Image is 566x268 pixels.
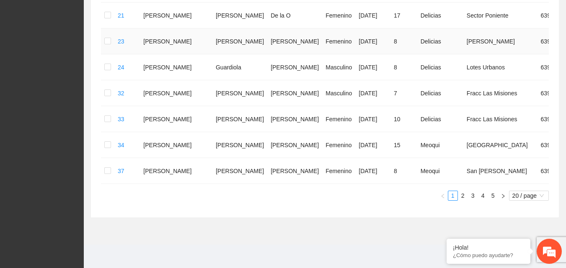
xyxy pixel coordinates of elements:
textarea: Escriba su mensaje y pulse “Intro” [4,179,160,208]
td: 10 [390,106,417,132]
td: [PERSON_NAME] [212,28,267,54]
td: Sector Poniente [463,3,538,28]
span: 20 / page [512,191,545,200]
td: Femenino [322,106,355,132]
a: 21 [118,12,124,19]
td: [PERSON_NAME] [212,158,267,184]
td: [PERSON_NAME] [140,80,212,106]
td: Femenino [322,28,355,54]
li: Next Page [498,191,508,201]
td: [PERSON_NAME] [267,54,322,80]
td: [DATE] [355,106,390,132]
div: Page Size [509,191,549,201]
div: Minimizar ventana de chat en vivo [137,4,158,24]
td: [PERSON_NAME] [267,106,322,132]
td: Femenino [322,158,355,184]
td: 17 [390,3,417,28]
td: [PERSON_NAME] [212,80,267,106]
a: 23 [118,38,124,45]
td: Fracc Las Misiones [463,80,538,106]
td: Meoqui [417,158,463,184]
td: Delicias [417,106,463,132]
td: Delicias [417,80,463,106]
li: 5 [488,191,498,201]
li: Previous Page [438,191,448,201]
td: [DATE] [355,28,390,54]
td: [PERSON_NAME] [267,158,322,184]
a: 4 [478,191,488,200]
td: [PERSON_NAME] [212,3,267,28]
td: [PERSON_NAME] [267,132,322,158]
td: [PERSON_NAME] [463,28,538,54]
td: [PERSON_NAME] [212,106,267,132]
li: 2 [458,191,468,201]
td: Masculino [322,54,355,80]
td: Masculino [322,80,355,106]
a: 32 [118,90,124,97]
td: [PERSON_NAME] [267,80,322,106]
td: Delicias [417,3,463,28]
div: Chatee con nosotros ahora [44,43,141,54]
a: 24 [118,64,124,71]
td: [PERSON_NAME] [140,28,212,54]
td: Delicias [417,54,463,80]
td: Femenino [322,3,355,28]
td: [PERSON_NAME] [140,106,212,132]
span: right [501,194,506,199]
td: 15 [390,132,417,158]
a: 5 [488,191,498,200]
li: 4 [478,191,488,201]
td: De la O [267,3,322,28]
td: 7 [390,80,417,106]
td: [DATE] [355,132,390,158]
td: 8 [390,158,417,184]
td: 8 [390,54,417,80]
td: [DATE] [355,80,390,106]
p: ¿Cómo puedo ayudarte? [453,252,524,258]
div: ¡Hola! [453,244,524,251]
td: [DATE] [355,3,390,28]
li: 1 [448,191,458,201]
td: San [PERSON_NAME] [463,158,538,184]
td: [PERSON_NAME] [212,132,267,158]
td: Guardiola [212,54,267,80]
td: 8 [390,28,417,54]
a: 33 [118,116,124,123]
td: Femenino [322,132,355,158]
li: 3 [468,191,478,201]
td: [DATE] [355,158,390,184]
td: [PERSON_NAME] [267,28,322,54]
a: 1 [448,191,457,200]
a: 2 [458,191,468,200]
td: [PERSON_NAME] [140,3,212,28]
td: Lotes Urbanos [463,54,538,80]
a: 3 [468,191,478,200]
td: [PERSON_NAME] [140,158,212,184]
td: Fracc Las Misiones [463,106,538,132]
td: [PERSON_NAME] [140,132,212,158]
td: [DATE] [355,54,390,80]
td: Meoqui [417,132,463,158]
td: Delicias [417,28,463,54]
td: [PERSON_NAME] [140,54,212,80]
a: 37 [118,168,124,174]
a: 34 [118,142,124,148]
button: left [438,191,448,201]
span: left [440,194,445,199]
span: Estamos en línea. [49,87,116,171]
td: [GEOGRAPHIC_DATA] [463,132,538,158]
button: right [498,191,508,201]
